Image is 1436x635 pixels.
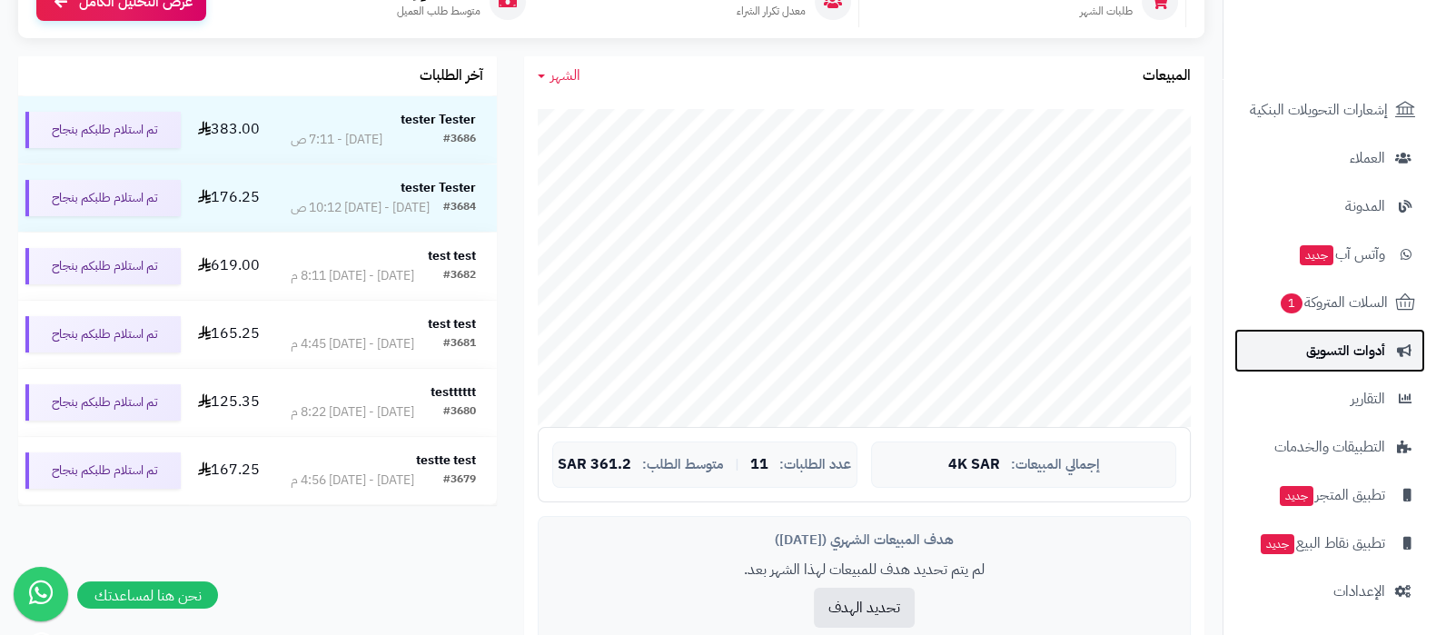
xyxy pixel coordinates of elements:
[443,471,476,490] div: #3679
[1333,579,1385,604] span: الإعدادات
[947,457,999,473] span: 4K SAR
[401,178,476,197] strong: tester Tester
[1351,386,1385,412] span: التقارير
[1234,329,1425,372] a: أدوات التسويق
[291,471,414,490] div: [DATE] - [DATE] 4:56 م
[1010,457,1099,472] span: إجمالي المبيعات:
[443,267,476,285] div: #3682
[291,199,430,217] div: [DATE] - [DATE] 10:12 ص
[1312,51,1419,89] img: logo-2.png
[1274,434,1385,460] span: التطبيقات والخدمات
[188,301,269,368] td: 165.25
[1143,68,1191,84] h3: المبيعات
[737,4,806,19] span: معدل تكرار الشراء
[401,110,476,129] strong: tester Tester
[550,64,580,86] span: الشهر
[1278,482,1385,508] span: تطبيق المتجر
[750,457,768,473] span: 11
[25,180,181,216] div: تم استلام طلبكم بنجاح
[420,68,483,84] h3: آخر الطلبات
[1234,425,1425,469] a: التطبيقات والخدمات
[188,437,269,504] td: 167.25
[291,131,382,149] div: [DATE] - 7:11 ص
[25,452,181,489] div: تم استلام طلبكم بنجاح
[1234,473,1425,517] a: تطبيق المتجرجديد
[443,131,476,149] div: #3686
[1250,97,1388,123] span: إشعارات التحويلات البنكية
[1279,290,1388,315] span: السلات المتروكة
[188,164,269,232] td: 176.25
[1298,242,1385,267] span: وآتس آب
[25,248,181,284] div: تم استلام طلبكم بنجاح
[291,335,414,353] div: [DATE] - [DATE] 4:45 م
[443,403,476,422] div: #3680
[552,531,1176,550] div: هدف المبيعات الشهري ([DATE])
[814,588,915,628] button: تحديد الهدف
[1300,245,1333,265] span: جديد
[558,457,631,473] span: 361.2 SAR
[428,246,476,265] strong: test test
[1080,4,1133,19] span: طلبات الشهر
[642,457,724,472] span: متوسط الطلب:
[416,451,476,470] strong: testte test
[1261,534,1294,554] span: جديد
[779,457,851,472] span: عدد الطلبات:
[1234,136,1425,180] a: العملاء
[25,112,181,148] div: تم استلام طلبكم بنجاح
[1234,377,1425,421] a: التقارير
[397,4,480,19] span: متوسط طلب العميل
[1234,570,1425,613] a: الإعدادات
[188,96,269,164] td: 383.00
[443,199,476,217] div: #3684
[1306,338,1385,363] span: أدوات التسويق
[443,335,476,353] div: #3681
[735,458,739,471] span: |
[1280,486,1313,506] span: جديد
[552,560,1176,580] p: لم يتم تحديد هدف للمبيعات لهذا الشهر بعد.
[25,316,181,352] div: تم استلام طلبكم بنجاح
[1259,531,1385,556] span: تطبيق نقاط البيع
[291,403,414,422] div: [DATE] - [DATE] 8:22 م
[188,233,269,300] td: 619.00
[1350,145,1385,171] span: العملاء
[25,384,181,421] div: تم استلام طلبكم بنجاح
[1234,233,1425,276] a: وآتس آبجديد
[1281,293,1302,313] span: 1
[1234,88,1425,132] a: إشعارات التحويلات البنكية
[291,267,414,285] div: [DATE] - [DATE] 8:11 م
[1234,281,1425,324] a: السلات المتروكة1
[431,382,476,402] strong: testttttt
[1234,521,1425,565] a: تطبيق نقاط البيعجديد
[428,314,476,333] strong: test test
[538,65,580,86] a: الشهر
[188,369,269,436] td: 125.35
[1234,184,1425,228] a: المدونة
[1345,193,1385,219] span: المدونة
